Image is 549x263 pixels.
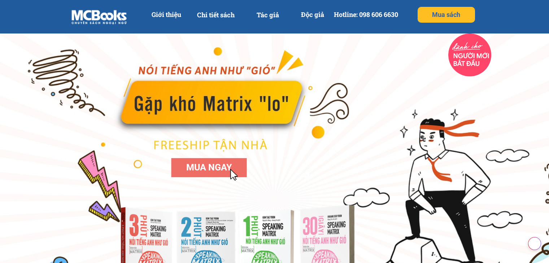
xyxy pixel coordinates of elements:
[293,6,332,23] p: Độc giả
[186,162,232,173] span: MUA NGAY
[331,6,401,23] p: Hotline: 098 606 6630
[148,6,185,23] p: Giới thiệu
[418,7,475,23] p: Mua sách
[247,7,289,23] p: Tác giả
[193,7,239,23] p: Chi tiết sách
